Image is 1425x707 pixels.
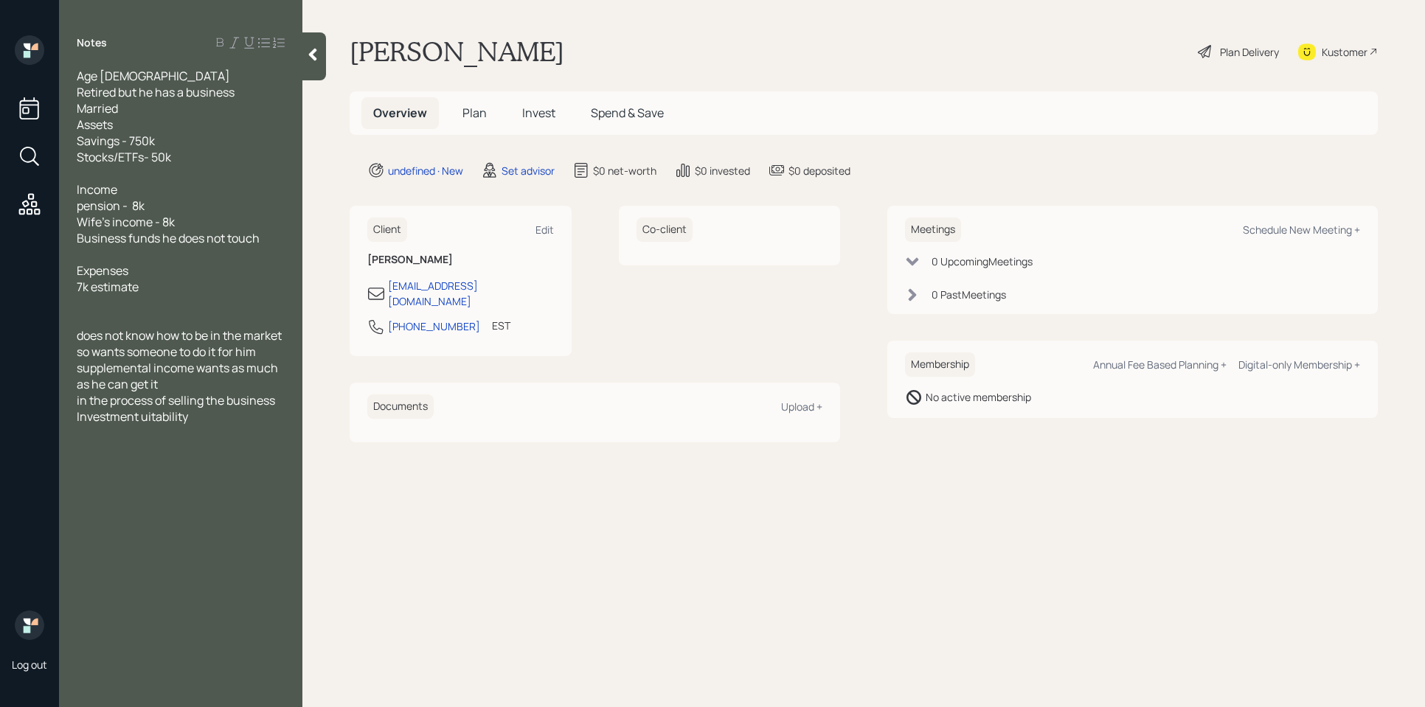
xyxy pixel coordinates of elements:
span: Retired but he has a business [77,84,235,100]
img: retirable_logo.png [15,610,44,640]
span: Stocks/ETFs- 50k [77,149,171,165]
h6: [PERSON_NAME] [367,254,554,266]
div: [EMAIL_ADDRESS][DOMAIN_NAME] [388,278,554,309]
div: Set advisor [502,163,555,178]
div: 0 Past Meeting s [932,287,1006,302]
span: Savings - 750k [77,133,155,149]
div: Plan Delivery [1220,44,1279,60]
div: Upload + [781,400,822,414]
div: $0 net-worth [593,163,656,178]
h6: Co-client [637,217,693,242]
div: $0 deposited [788,163,850,178]
span: supplemental income wants as much as he can get it [77,360,280,392]
div: undefined · New [388,163,463,178]
div: $0 invested [695,163,750,178]
h1: [PERSON_NAME] [350,35,564,68]
h6: Membership [905,352,975,377]
span: Business funds he does not touch [77,230,260,246]
span: 7k estimate [77,279,139,295]
div: [PHONE_NUMBER] [388,318,480,334]
h6: Meetings [905,217,961,242]
span: Investment uitability [77,408,188,425]
span: Invest [522,105,555,121]
div: Kustomer [1322,44,1367,60]
span: Overview [373,105,427,121]
div: Digital-only Membership + [1238,358,1360,372]
div: No active membership [926,389,1031,405]
span: Expenses [77,262,128,279]
span: Married [77,100,118,116]
div: 0 Upcoming Meeting s [932,254,1033,269]
div: EST [492,318,510,333]
div: Schedule New Meeting + [1243,223,1360,237]
label: Notes [77,35,107,50]
h6: Client [367,217,407,242]
h6: Documents [367,394,434,419]
span: in the process of selling the business [77,392,275,408]
span: pension - 8k [77,198,145,214]
span: Assets [77,116,113,133]
span: Wife's income - 8k [77,214,175,230]
span: does not know how to be in the market so wants someone to do it for him [77,327,284,360]
div: Log out [12,658,47,672]
span: Plan [462,105,487,121]
span: Age [DEMOGRAPHIC_DATA] [77,68,230,84]
span: Spend & Save [591,105,664,121]
span: Income [77,181,117,198]
div: Edit [535,223,554,237]
div: Annual Fee Based Planning + [1093,358,1227,372]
